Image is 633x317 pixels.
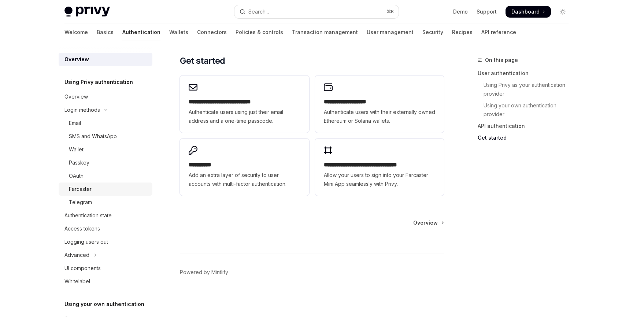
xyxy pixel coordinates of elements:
[59,130,152,143] a: SMS and WhatsApp
[478,79,574,100] a: Using Privy as your authentication provider
[413,219,443,226] a: Overview
[59,143,152,156] a: Wallet
[64,23,88,41] a: Welcome
[292,23,358,41] a: Transaction management
[64,78,133,86] h5: Using Privy authentication
[236,23,283,41] a: Policies & controls
[64,7,110,17] img: light logo
[64,211,112,220] div: Authentication state
[59,103,152,117] button: Toggle Login methods section
[122,23,160,41] a: Authentication
[64,55,89,64] div: Overview
[64,106,100,114] div: Login methods
[64,264,101,273] div: UI components
[422,23,443,41] a: Security
[69,145,84,154] div: Wallet
[97,23,114,41] a: Basics
[324,108,435,125] span: Authenticate users with their externally owned Ethereum or Solana wallets.
[59,222,152,235] a: Access tokens
[59,275,152,288] a: Whitelabel
[59,156,152,169] a: Passkey
[197,23,227,41] a: Connectors
[180,269,228,276] a: Powered by Mintlify
[478,67,574,79] a: User authentication
[453,8,468,15] a: Demo
[189,171,300,188] span: Add an extra layer of security to user accounts with multi-factor authentication.
[69,185,92,193] div: Farcaster
[59,248,152,262] button: Toggle Advanced section
[478,100,574,120] a: Using your own authentication provider
[59,53,152,66] a: Overview
[452,23,473,41] a: Recipes
[485,56,518,64] span: On this page
[478,132,574,144] a: Get started
[59,90,152,103] a: Overview
[324,171,435,188] span: Allow your users to sign into your Farcaster Mini App seamlessly with Privy.
[64,237,108,246] div: Logging users out
[59,117,152,130] a: Email
[234,5,399,18] button: Open search
[64,224,100,233] div: Access tokens
[169,23,188,41] a: Wallets
[315,75,444,133] a: **** **** **** ****Authenticate users with their externally owned Ethereum or Solana wallets.
[506,6,551,18] a: Dashboard
[69,158,89,167] div: Passkey
[477,8,497,15] a: Support
[367,23,414,41] a: User management
[189,108,300,125] span: Authenticate users using just their email address and a one-time passcode.
[248,7,269,16] div: Search...
[59,262,152,275] a: UI components
[413,219,438,226] span: Overview
[64,92,88,101] div: Overview
[64,277,90,286] div: Whitelabel
[511,8,540,15] span: Dashboard
[64,251,89,259] div: Advanced
[59,209,152,222] a: Authentication state
[59,169,152,183] a: OAuth
[59,196,152,209] a: Telegram
[59,183,152,196] a: Farcaster
[180,55,225,67] span: Get started
[180,139,309,196] a: **** *****Add an extra layer of security to user accounts with multi-factor authentication.
[386,9,394,15] span: ⌘ K
[481,23,516,41] a: API reference
[59,235,152,248] a: Logging users out
[69,119,81,128] div: Email
[69,132,117,141] div: SMS and WhatsApp
[557,6,569,18] button: Toggle dark mode
[69,172,84,180] div: OAuth
[69,198,92,207] div: Telegram
[64,300,144,309] h5: Using your own authentication
[478,120,574,132] a: API authentication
